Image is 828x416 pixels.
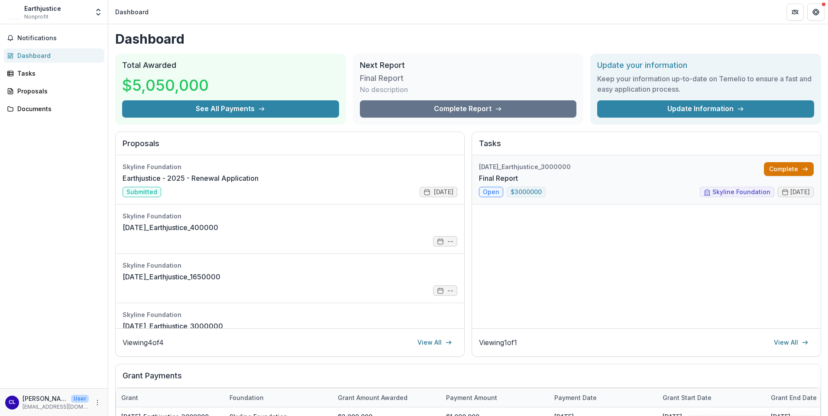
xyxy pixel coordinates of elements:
h1: Dashboard [115,31,821,47]
div: Grant amount awarded [333,388,441,407]
p: Viewing 1 of 1 [479,337,517,348]
div: Dashboard [115,7,149,16]
div: Grant [116,393,143,402]
p: [EMAIL_ADDRESS][DOMAIN_NAME] [23,403,89,411]
a: Earthjustice - 2025 - Renewal Application [123,173,259,183]
h2: Tasks [479,139,814,155]
a: Final Report [479,173,518,183]
div: Grant start date [657,393,717,402]
h3: Keep your information up-to-date on Temelio to ensure a fast and easy application process. [597,74,814,94]
div: Carissa Lopez [9,400,16,405]
div: Grant start date [657,388,766,407]
h2: Total Awarded [122,61,339,70]
div: Payment Amount [441,388,549,407]
div: Payment date [549,388,657,407]
h2: Grant Payments [123,371,814,387]
button: Partners [786,3,804,21]
p: User [71,395,89,403]
h2: Next Report [360,61,577,70]
nav: breadcrumb [112,6,152,18]
a: Complete Report [360,100,577,118]
div: Payment Amount [441,393,502,402]
h2: Proposals [123,139,457,155]
a: Documents [3,102,104,116]
a: View All [769,336,814,349]
a: Dashboard [3,48,104,63]
div: Grant end date [766,393,822,402]
button: See All Payments [122,100,339,118]
button: Get Help [807,3,825,21]
div: Payment date [549,393,602,402]
h3: $5,050,000 [122,74,209,97]
a: [DATE]_Earthjustice_3000000 [123,321,223,331]
h3: Final Report [360,74,425,83]
span: Notifications [17,35,101,42]
a: Tasks [3,66,104,80]
p: Viewing 4 of 4 [123,337,164,348]
a: Proposals [3,84,104,98]
a: [DATE]_Earthjustice_1650000 [123,272,220,282]
span: Nonprofit [24,13,49,21]
h2: Update your information [597,61,814,70]
img: Earthjustice [7,5,21,19]
button: More [92,397,103,408]
div: Foundation [224,388,333,407]
div: Tasks [17,69,97,78]
a: Complete [764,162,814,176]
div: Foundation [224,393,269,402]
div: Proposals [17,86,97,96]
div: Grant [116,388,224,407]
p: No description [360,84,408,95]
div: Documents [17,104,97,113]
a: View All [412,336,457,349]
a: Update Information [597,100,814,118]
a: [DATE]_Earthjustice_400000 [123,222,218,233]
div: Dashboard [17,51,97,60]
div: Earthjustice [24,4,61,13]
button: Open entity switcher [92,3,104,21]
button: Notifications [3,31,104,45]
div: Grant amount awarded [333,393,413,402]
p: [PERSON_NAME] [23,394,68,403]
